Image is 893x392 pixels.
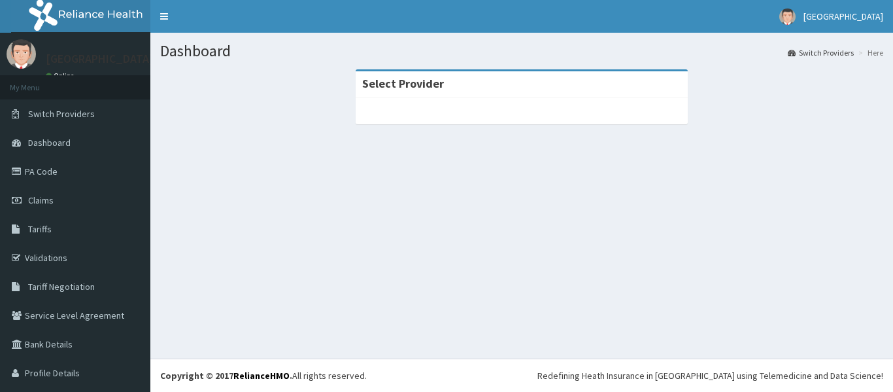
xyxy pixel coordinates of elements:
strong: Copyright © 2017 . [160,370,292,382]
span: Tariffs [28,223,52,235]
li: Here [855,47,883,58]
div: Redefining Heath Insurance in [GEOGRAPHIC_DATA] using Telemedicine and Data Science! [537,369,883,382]
a: Switch Providers [788,47,854,58]
span: Claims [28,194,54,206]
a: Online [46,71,77,80]
strong: Select Provider [362,76,444,91]
a: RelianceHMO [233,370,290,382]
span: [GEOGRAPHIC_DATA] [803,10,883,22]
h1: Dashboard [160,43,883,60]
p: [GEOGRAPHIC_DATA] [46,53,154,65]
footer: All rights reserved. [150,359,893,392]
span: Switch Providers [28,108,95,120]
span: Tariff Negotiation [28,281,95,293]
img: User Image [7,39,36,69]
img: User Image [779,9,796,25]
span: Dashboard [28,137,71,149]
